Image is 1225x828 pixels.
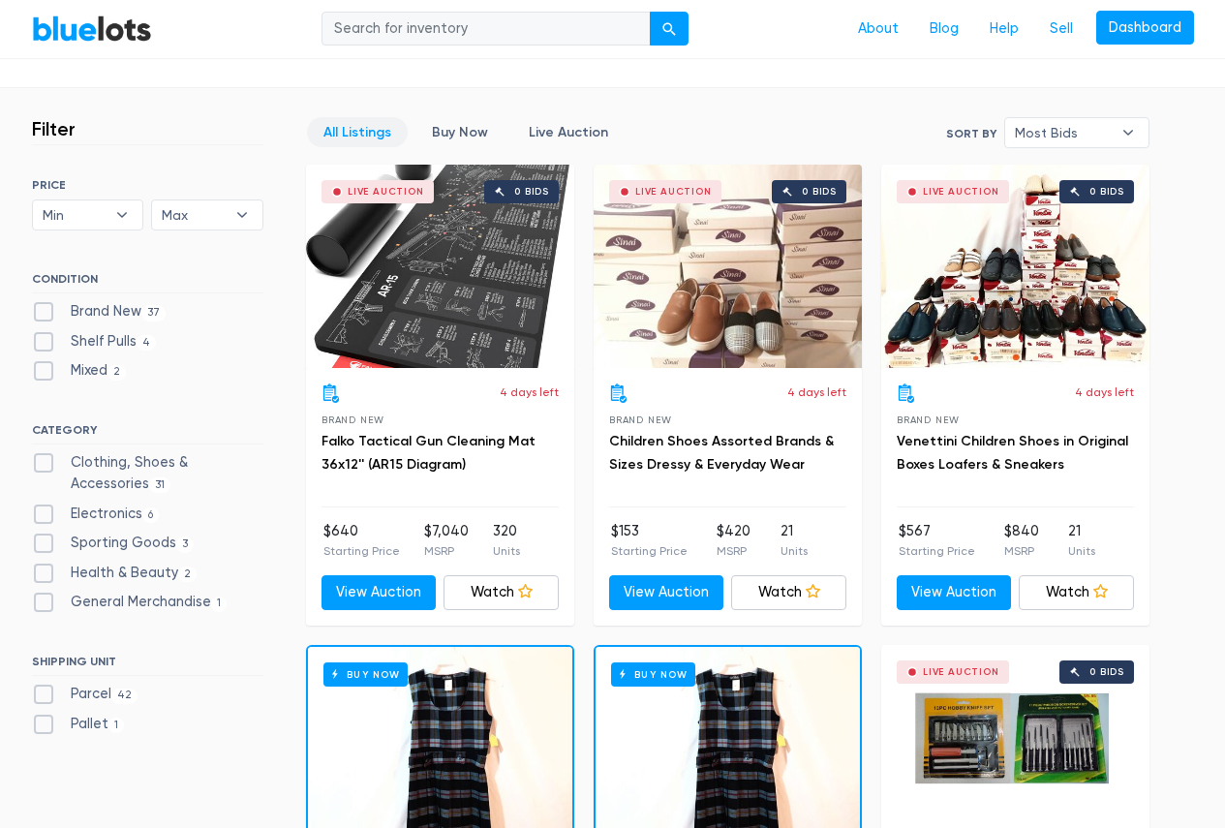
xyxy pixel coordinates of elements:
[1015,118,1112,147] span: Most Bids
[717,521,750,560] li: $420
[594,165,862,368] a: Live Auction 0 bids
[149,477,171,493] span: 31
[899,542,975,560] p: Starting Price
[500,383,559,401] p: 4 days left
[32,331,157,353] label: Shelf Pulls
[415,117,505,147] a: Buy Now
[322,12,651,46] input: Search for inventory
[32,504,160,525] label: Electronics
[32,272,263,293] h6: CONDITION
[141,305,167,321] span: 37
[1004,542,1039,560] p: MSRP
[1068,542,1095,560] p: Units
[306,165,574,368] a: Live Auction 0 bids
[323,521,400,560] li: $640
[897,575,1012,610] a: View Auction
[142,507,160,523] span: 6
[609,433,834,473] a: Children Shoes Assorted Brands & Sizes Dressy & Everyday Wear
[787,383,846,401] p: 4 days left
[842,11,914,47] a: About
[32,655,263,676] h6: SHIPPING UNIT
[1004,521,1039,560] li: $840
[32,360,127,382] label: Mixed
[1068,521,1095,560] li: 21
[611,521,688,560] li: $153
[424,542,469,560] p: MSRP
[32,117,76,140] h3: Filter
[946,125,996,142] label: Sort By
[211,597,228,612] span: 1
[1019,575,1134,610] a: Watch
[493,542,520,560] p: Units
[322,414,384,425] span: Brand New
[717,542,750,560] p: MSRP
[322,575,437,610] a: View Auction
[897,433,1128,473] a: Venettini Children Shoes in Original Boxes Loafers & Sneakers
[43,200,107,230] span: Min
[923,667,999,677] div: Live Auction
[32,452,263,494] label: Clothing, Shoes & Accessories
[323,542,400,560] p: Starting Price
[512,117,625,147] a: Live Auction
[1075,383,1134,401] p: 4 days left
[176,537,195,552] span: 3
[611,542,688,560] p: Starting Price
[731,575,846,610] a: Watch
[923,187,999,197] div: Live Auction
[1108,118,1148,147] b: ▾
[323,662,408,687] h6: Buy Now
[111,689,138,704] span: 42
[781,542,808,560] p: Units
[899,521,975,560] li: $567
[32,684,138,705] label: Parcel
[1096,11,1194,46] a: Dashboard
[781,521,808,560] li: 21
[897,414,960,425] span: Brand New
[32,15,152,43] a: BlueLots
[1034,11,1088,47] a: Sell
[322,433,536,473] a: Falko Tactical Gun Cleaning Mat 36x12'' (AR15 Diagram)
[32,301,167,322] label: Brand New
[444,575,559,610] a: Watch
[32,178,263,192] h6: PRICE
[32,563,198,584] label: Health & Beauty
[493,521,520,560] li: 320
[137,335,157,351] span: 4
[1089,187,1124,197] div: 0 bids
[514,187,549,197] div: 0 bids
[108,718,125,733] span: 1
[107,365,127,381] span: 2
[609,575,724,610] a: View Auction
[32,533,195,554] label: Sporting Goods
[32,714,125,735] label: Pallet
[881,165,1149,368] a: Live Auction 0 bids
[307,117,408,147] a: All Listings
[974,11,1034,47] a: Help
[914,11,974,47] a: Blog
[348,187,424,197] div: Live Auction
[609,414,672,425] span: Brand New
[611,662,695,687] h6: Buy Now
[635,187,712,197] div: Live Auction
[178,567,198,582] span: 2
[424,521,469,560] li: $7,040
[162,200,226,230] span: Max
[102,200,142,230] b: ▾
[32,592,228,613] label: General Merchandise
[802,187,837,197] div: 0 bids
[32,423,263,445] h6: CATEGORY
[222,200,262,230] b: ▾
[1089,667,1124,677] div: 0 bids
